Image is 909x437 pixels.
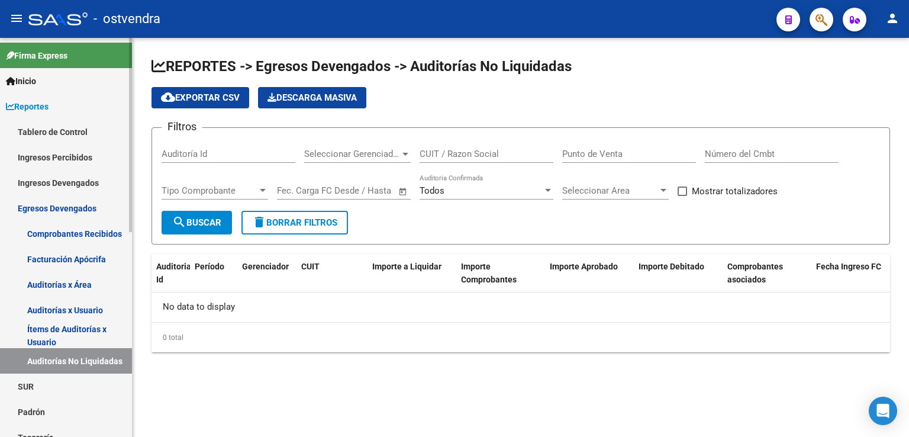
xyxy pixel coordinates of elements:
[885,11,900,25] mat-icon: person
[267,92,357,103] span: Descarga Masiva
[869,397,897,425] div: Open Intercom Messenger
[151,293,890,322] div: No data to display
[156,262,191,285] span: Auditoria Id
[723,254,811,293] datatable-header-cell: Comprobantes asociados
[372,262,441,271] span: Importe a Liquidar
[172,215,186,229] mat-icon: search
[6,49,67,62] span: Firma Express
[550,262,618,271] span: Importe Aprobado
[727,262,783,285] span: Comprobantes asociados
[301,262,320,271] span: CUIT
[237,254,296,293] datatable-header-cell: Gerenciador
[151,58,572,75] span: REPORTES -> Egresos Devengados -> Auditorías No Liquidadas
[639,262,704,271] span: Importe Debitado
[461,262,517,285] span: Importe Comprobantes
[252,217,337,228] span: Borrar Filtros
[277,185,325,196] input: Fecha inicio
[368,254,456,293] datatable-header-cell: Importe a Liquidar
[6,100,49,113] span: Reportes
[420,185,444,196] span: Todos
[296,254,368,293] datatable-header-cell: CUIT
[816,262,881,271] span: Fecha Ingreso FC
[397,185,410,198] button: Open calendar
[634,254,723,293] datatable-header-cell: Importe Debitado
[172,217,221,228] span: Buscar
[258,87,366,108] button: Descarga Masiva
[545,254,634,293] datatable-header-cell: Importe Aprobado
[6,75,36,88] span: Inicio
[161,92,240,103] span: Exportar CSV
[252,215,266,229] mat-icon: delete
[94,6,160,32] span: - ostvendra
[151,87,249,108] button: Exportar CSV
[336,185,393,196] input: Fecha fin
[162,118,202,135] h3: Filtros
[151,254,190,293] datatable-header-cell: Auditoria Id
[692,184,778,198] span: Mostrar totalizadores
[242,262,289,271] span: Gerenciador
[241,211,348,234] button: Borrar Filtros
[195,262,224,271] span: Período
[304,149,400,159] span: Seleccionar Gerenciador
[190,254,237,293] datatable-header-cell: Período
[258,87,366,108] app-download-masive: Descarga masiva de comprobantes (adjuntos)
[811,254,900,293] datatable-header-cell: Fecha Ingreso FC
[562,185,658,196] span: Seleccionar Area
[9,11,24,25] mat-icon: menu
[161,90,175,104] mat-icon: cloud_download
[151,323,890,352] div: 0 total
[162,185,257,196] span: Tipo Comprobante
[162,211,232,234] button: Buscar
[456,254,545,293] datatable-header-cell: Importe Comprobantes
